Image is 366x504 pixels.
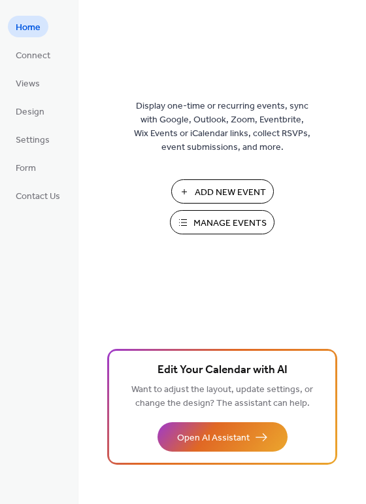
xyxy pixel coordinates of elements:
span: Views [16,77,40,91]
span: Manage Events [193,217,267,230]
button: Add New Event [171,179,274,204]
span: Add New Event [195,186,266,200]
span: Open AI Assistant [177,431,250,445]
a: Settings [8,128,58,150]
span: Contact Us [16,190,60,204]
a: Home [8,16,48,37]
span: Edit Your Calendar with AI [158,361,288,380]
a: Views [8,72,48,94]
button: Open AI Assistant [158,422,288,452]
span: Connect [16,49,50,63]
span: Design [16,105,44,119]
span: Settings [16,134,50,147]
span: Form [16,162,36,175]
button: Manage Events [170,210,274,234]
a: Form [8,156,44,178]
a: Design [8,100,52,122]
span: Want to adjust the layout, update settings, or change the design? The assistant can help. [131,381,313,412]
a: Connect [8,44,58,65]
a: Contact Us [8,185,68,206]
span: Display one-time or recurring events, sync with Google, Outlook, Zoom, Eventbrite, Wix Events or ... [134,99,310,154]
span: Home [16,21,41,35]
